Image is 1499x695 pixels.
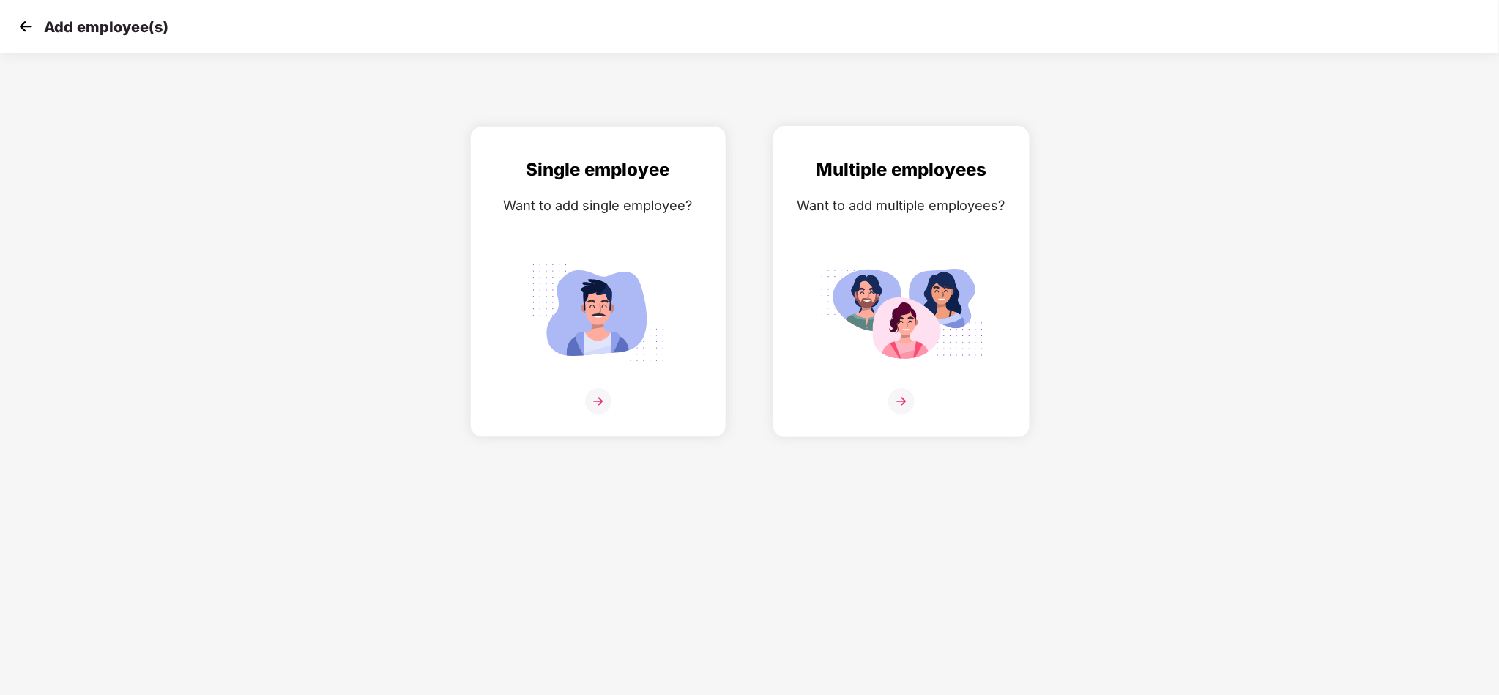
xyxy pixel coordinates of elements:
[819,256,983,370] img: svg+xml;base64,PHN2ZyB4bWxucz0iaHR0cDovL3d3dy53My5vcmcvMjAwMC9zdmciIGlkPSJNdWx0aXBsZV9lbXBsb3llZS...
[789,195,1014,216] div: Want to add multiple employees?
[44,18,168,36] p: Add employee(s)
[888,388,915,415] img: svg+xml;base64,PHN2ZyB4bWxucz0iaHR0cDovL3d3dy53My5vcmcvMjAwMC9zdmciIHdpZHRoPSIzNiIgaGVpZ2h0PSIzNi...
[15,15,37,37] img: svg+xml;base64,PHN2ZyB4bWxucz0iaHR0cDovL3d3dy53My5vcmcvMjAwMC9zdmciIHdpZHRoPSIzMCIgaGVpZ2h0PSIzMC...
[486,195,711,216] div: Want to add single employee?
[789,156,1014,184] div: Multiple employees
[486,156,711,184] div: Single employee
[516,256,680,370] img: svg+xml;base64,PHN2ZyB4bWxucz0iaHR0cDovL3d3dy53My5vcmcvMjAwMC9zdmciIGlkPSJTaW5nbGVfZW1wbG95ZWUiIH...
[585,388,611,415] img: svg+xml;base64,PHN2ZyB4bWxucz0iaHR0cDovL3d3dy53My5vcmcvMjAwMC9zdmciIHdpZHRoPSIzNiIgaGVpZ2h0PSIzNi...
